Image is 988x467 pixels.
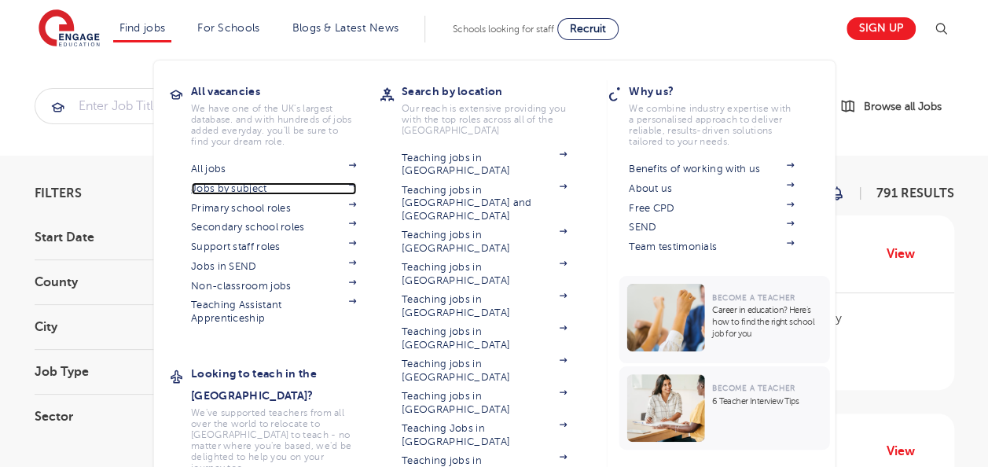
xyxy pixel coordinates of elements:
a: Jobs in SEND [191,260,356,273]
a: View [887,244,927,264]
a: Secondary school roles [191,221,356,233]
h3: Job Type [35,366,208,378]
span: Filters [35,187,82,200]
a: Blogs & Latest News [292,22,399,34]
a: Non-classroom jobs [191,280,356,292]
a: Find jobs [119,22,166,34]
span: Browse all Jobs [864,97,942,116]
img: Engage Education [39,9,100,49]
a: All jobs [191,163,356,175]
a: Become a TeacherCareer in education? Here’s how to find the right school job for you [619,276,833,363]
span: Become a Teacher [712,293,795,302]
h3: County [35,276,208,289]
a: Become a Teacher6 Teacher Interview Tips [619,366,833,450]
a: Teaching jobs in [GEOGRAPHIC_DATA] [402,152,567,178]
h3: Why us? [629,80,817,102]
a: Teaching jobs in [GEOGRAPHIC_DATA] [402,325,567,351]
a: SEND [629,221,794,233]
a: Teaching jobs in [GEOGRAPHIC_DATA] [402,390,567,416]
a: About us [629,182,794,195]
h3: City [35,321,208,333]
a: Teaching Jobs in [GEOGRAPHIC_DATA] [402,422,567,448]
a: Support staff roles [191,241,356,253]
a: Search by locationOur reach is extensive providing you with the top roles across all of the [GEOG... [402,80,590,136]
a: Teaching jobs in [GEOGRAPHIC_DATA] [402,293,567,319]
a: Teaching Assistant Apprenticeship [191,299,356,325]
p: £190 per day [768,309,938,328]
p: Long Term [768,340,938,359]
a: Primary school roles [191,202,356,215]
a: All vacanciesWe have one of the UK's largest database. and with hundreds of jobs added everyday. ... [191,80,380,147]
a: View [887,441,927,461]
a: Teaching jobs in [GEOGRAPHIC_DATA] [402,358,567,384]
span: Schools looking for staff [453,24,554,35]
span: 791 RESULTS [876,186,954,200]
a: Recruit [557,18,619,40]
p: 6 Teacher Interview Tips [712,395,821,407]
a: For Schools [197,22,259,34]
h3: Search by location [402,80,590,102]
a: Free CPD [629,202,794,215]
a: Why us?We combine industry expertise with a personalised approach to deliver reliable, results-dr... [629,80,817,147]
a: Sign up [847,17,916,40]
span: Recruit [570,23,606,35]
a: Team testimonials [629,241,794,253]
h3: All vacancies [191,80,380,102]
h3: Start Date [35,231,208,244]
p: We have one of the UK's largest database. and with hundreds of jobs added everyday. you'll be sur... [191,103,356,147]
p: Career in education? Here’s how to find the right school job for you [712,304,821,340]
a: Jobs by subject [191,182,356,195]
a: Teaching jobs in [GEOGRAPHIC_DATA] and [GEOGRAPHIC_DATA] [402,184,567,222]
span: Become a Teacher [712,384,795,392]
a: Teaching jobs in [GEOGRAPHIC_DATA] [402,229,567,255]
a: Benefits of working with us [629,163,794,175]
div: Submit [35,88,780,124]
h3: Sector [35,410,208,423]
a: Browse all Jobs [840,97,954,116]
p: We combine industry expertise with a personalised approach to deliver reliable, results-driven so... [629,103,794,147]
h3: Looking to teach in the [GEOGRAPHIC_DATA]? [191,362,380,406]
a: Teaching jobs in [GEOGRAPHIC_DATA] [402,261,567,287]
p: Our reach is extensive providing you with the top roles across all of the [GEOGRAPHIC_DATA] [402,103,567,136]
